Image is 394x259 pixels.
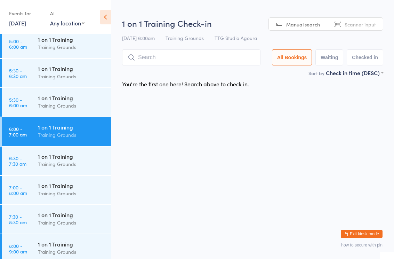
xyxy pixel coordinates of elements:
[345,21,376,28] span: Scanner input
[9,8,43,19] div: Events for
[341,243,383,248] button: how to secure with pin
[2,59,111,87] a: 5:30 -6:30 am1 on 1 TrainingTraining Grounds
[166,34,204,41] span: Training Grounds
[9,214,27,225] time: 7:30 - 8:30 am
[38,160,105,168] div: Training Grounds
[38,240,105,248] div: 1 on 1 Training
[347,49,383,65] button: Checked in
[2,205,111,234] a: 7:30 -8:30 am1 on 1 TrainingTraining Grounds
[122,49,260,65] input: Search
[315,49,343,65] button: Waiting
[38,248,105,256] div: Training Grounds
[50,19,85,27] div: Any location
[2,147,111,175] a: 6:30 -7:30 am1 on 1 TrainingTraining Grounds
[2,88,111,117] a: 5:30 -6:00 am1 on 1 TrainingTraining Grounds
[9,68,27,79] time: 5:30 - 6:30 am
[341,230,383,238] button: Exit kiosk mode
[38,72,105,80] div: Training Grounds
[122,17,383,29] h2: 1 on 1 Training Check-in
[38,131,105,139] div: Training Grounds
[38,211,105,219] div: 1 on 1 Training
[38,219,105,227] div: Training Grounds
[38,182,105,189] div: 1 on 1 Training
[122,34,155,41] span: [DATE] 6:00am
[38,65,105,72] div: 1 on 1 Training
[9,97,27,108] time: 5:30 - 6:00 am
[2,30,111,58] a: 5:00 -6:00 am1 on 1 TrainingTraining Grounds
[9,126,27,137] time: 6:00 - 7:00 am
[215,34,257,41] span: TTG Studio Agoura
[50,8,85,19] div: At
[2,176,111,204] a: 7:00 -8:00 am1 on 1 TrainingTraining Grounds
[38,94,105,102] div: 1 on 1 Training
[38,123,105,131] div: 1 on 1 Training
[122,80,249,88] div: You're the first one here! Search above to check in.
[308,70,324,77] label: Sort by
[9,38,27,49] time: 5:00 - 6:00 am
[38,102,105,110] div: Training Grounds
[9,19,26,27] a: [DATE]
[38,152,105,160] div: 1 on 1 Training
[9,185,27,196] time: 7:00 - 8:00 am
[38,43,105,51] div: Training Grounds
[286,21,320,28] span: Manual search
[326,69,383,77] div: Check in time (DESC)
[9,155,26,166] time: 6:30 - 7:30 am
[38,36,105,43] div: 1 on 1 Training
[272,49,312,65] button: All Bookings
[38,189,105,197] div: Training Grounds
[9,243,27,254] time: 8:00 - 9:00 am
[2,117,111,146] a: 6:00 -7:00 am1 on 1 TrainingTraining Grounds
